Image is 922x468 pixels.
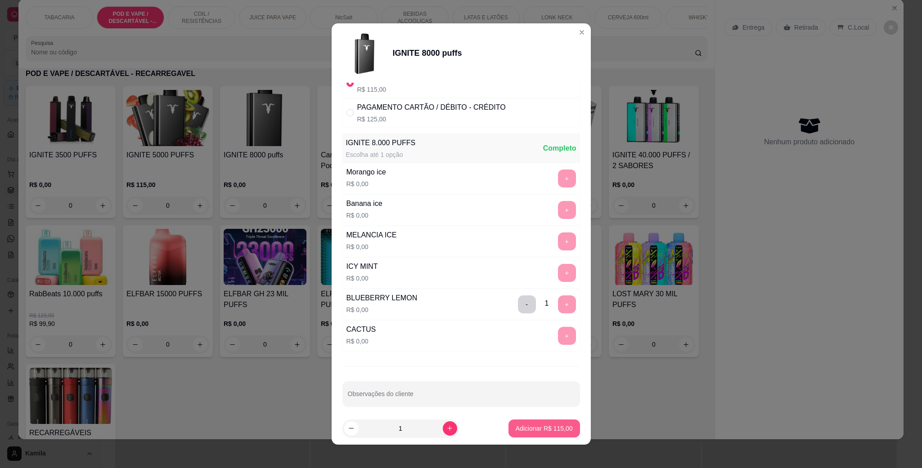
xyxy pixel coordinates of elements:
p: R$ 0,00 [346,274,378,283]
div: MELANCIA ICE [346,230,397,241]
div: Completo [543,143,576,154]
div: 1 [545,298,549,309]
div: BLUEBERRY LEMON [346,293,418,303]
p: R$ 115,00 [357,85,427,94]
p: R$ 0,00 [346,337,376,346]
p: R$ 0,00 [346,242,397,251]
input: Observações do cliente [348,393,575,402]
p: R$ 0,00 [346,211,382,220]
div: Banana ice [346,198,382,209]
div: IGNITE 8.000 PUFFS [346,138,416,148]
div: ICY MINT [346,261,378,272]
button: Close [575,25,589,40]
div: Escolha até 1 opção [346,150,416,159]
div: PAGAMENTO CARTÃO / DÉBITO - CRÉDITO [357,102,506,113]
p: R$ 0,00 [346,305,418,314]
div: IGNITE 8000 puffs [393,47,462,59]
div: CACTUS [346,324,376,335]
button: delete [518,295,536,313]
p: R$ 0,00 [346,179,386,188]
button: increase-product-quantity [443,421,457,436]
p: Adicionar R$ 115,00 [516,424,573,433]
div: Morango ice [346,167,386,178]
p: R$ 125,00 [357,115,506,124]
img: product-image [342,31,387,76]
button: decrease-product-quantity [344,421,359,436]
button: Adicionar R$ 115,00 [508,419,580,437]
